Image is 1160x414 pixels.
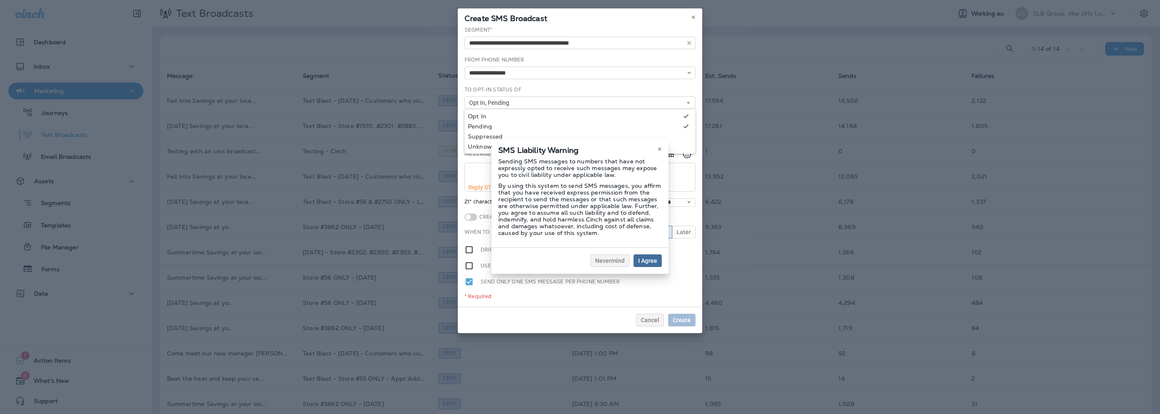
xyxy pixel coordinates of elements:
[498,158,662,178] p: Sending SMS messages to numbers that have not expressly opted to receive such messages may expose...
[491,140,669,158] div: SMS Liability Warning
[595,258,625,264] span: Nevermind
[638,258,657,264] span: I Agree
[634,254,662,267] button: I Agree
[591,254,629,267] button: Nevermind
[498,182,662,236] p: By using this system to send SMS messages, you affirm that you have received express permission f...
